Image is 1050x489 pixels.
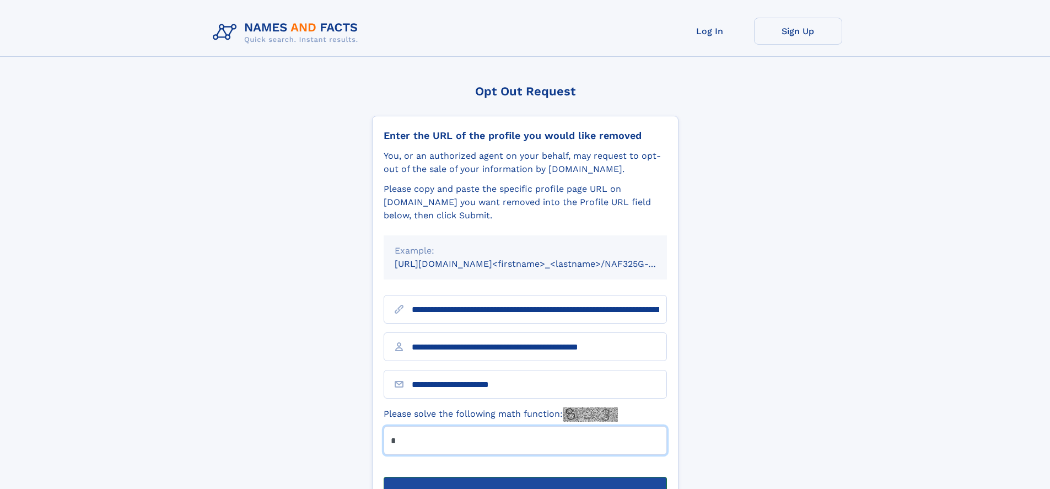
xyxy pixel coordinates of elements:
[384,130,667,142] div: Enter the URL of the profile you would like removed
[384,149,667,176] div: You, or an authorized agent on your behalf, may request to opt-out of the sale of your informatio...
[754,18,842,45] a: Sign Up
[395,244,656,257] div: Example:
[395,259,688,269] small: [URL][DOMAIN_NAME]<firstname>_<lastname>/NAF325G-xxxxxxxx
[666,18,754,45] a: Log In
[384,182,667,222] div: Please copy and paste the specific profile page URL on [DOMAIN_NAME] you want removed into the Pr...
[372,84,679,98] div: Opt Out Request
[384,407,618,422] label: Please solve the following math function:
[208,18,367,47] img: Logo Names and Facts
